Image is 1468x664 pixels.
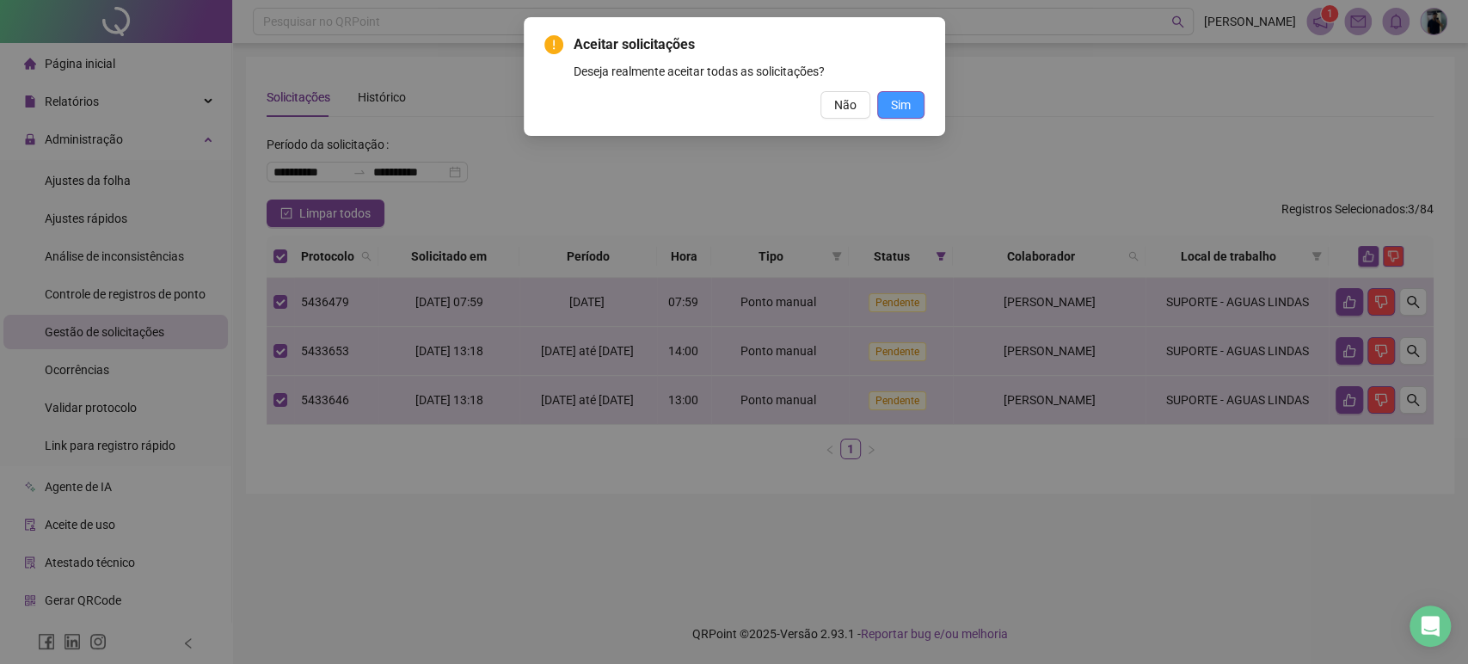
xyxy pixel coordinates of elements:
[891,95,911,114] span: Sim
[877,91,924,119] button: Sim
[544,35,563,54] span: exclamation-circle
[574,62,924,81] div: Deseja realmente aceitar todas as solicitações?
[1410,606,1451,647] div: Open Intercom Messenger
[834,95,857,114] span: Não
[574,34,924,55] span: Aceitar solicitações
[820,91,870,119] button: Não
